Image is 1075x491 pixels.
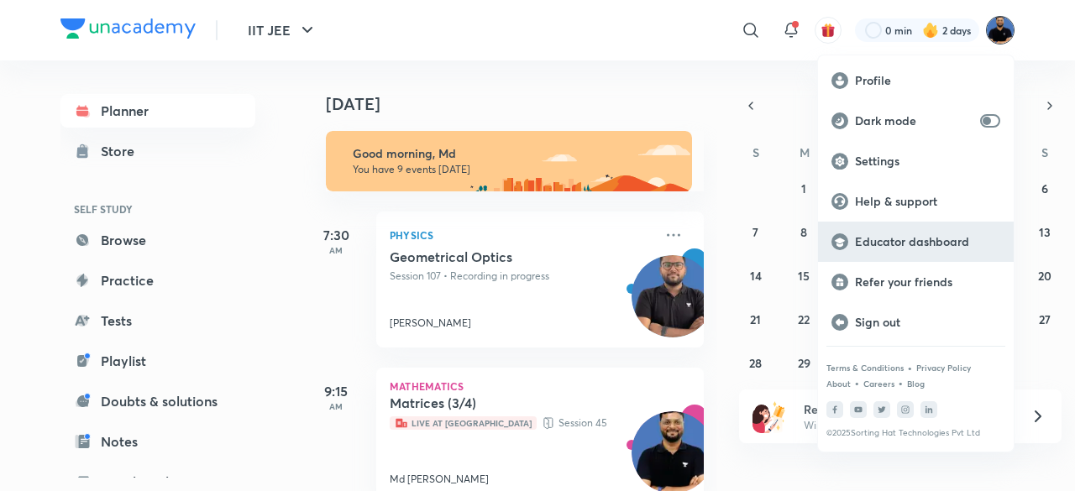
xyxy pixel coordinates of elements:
a: Help & support [818,181,1014,222]
a: Refer your friends [818,262,1014,302]
p: Dark mode [855,113,973,128]
div: • [898,375,904,390]
a: Profile [818,60,1014,101]
a: Educator dashboard [818,222,1014,262]
p: Educator dashboard [855,234,1000,249]
div: • [854,375,860,390]
p: Refer your friends [855,274,1000,290]
div: • [907,360,913,375]
a: About [826,379,851,389]
p: Profile [855,73,1000,88]
p: © 2025 Sorting Hat Technologies Pvt Ltd [826,428,1005,438]
p: Help & support [855,194,1000,209]
a: Careers [863,379,894,389]
p: Sign out [855,315,1000,330]
p: Settings [855,154,1000,169]
a: Settings [818,141,1014,181]
a: Privacy Policy [916,363,971,373]
a: Blog [907,379,925,389]
a: Terms & Conditions [826,363,904,373]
